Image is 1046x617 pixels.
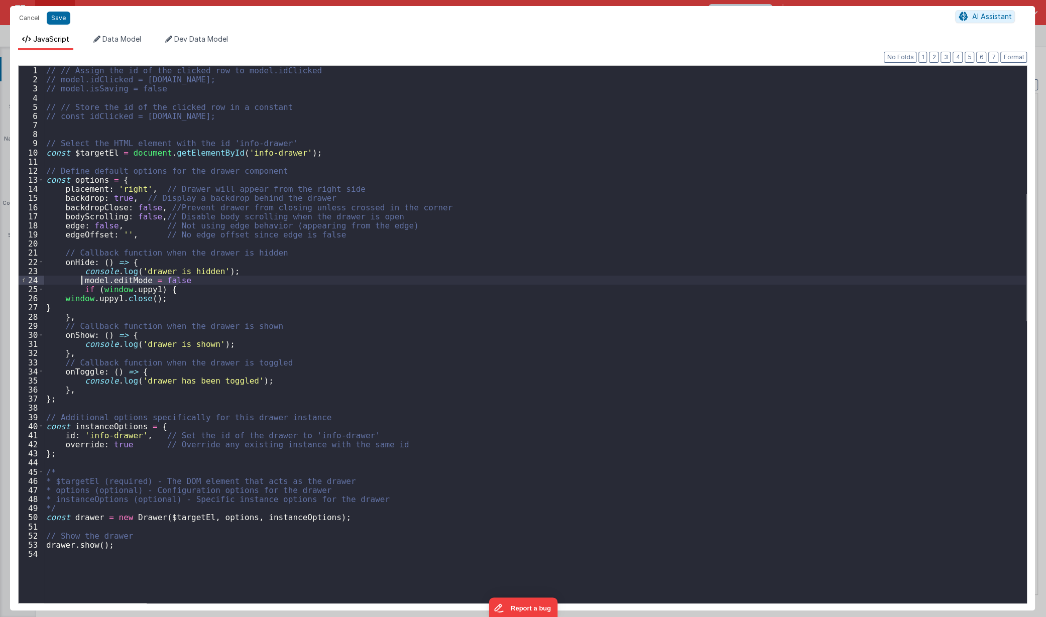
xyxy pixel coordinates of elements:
[19,120,44,130] div: 7
[19,431,44,440] div: 41
[19,531,44,540] div: 52
[19,385,44,394] div: 36
[19,321,44,330] div: 29
[19,476,44,485] div: 46
[941,52,951,63] button: 3
[19,549,44,558] div: 54
[884,52,916,63] button: No Folds
[19,513,44,522] div: 50
[19,193,44,202] div: 15
[19,267,44,276] div: 23
[929,52,939,63] button: 2
[19,285,44,294] div: 25
[19,376,44,385] div: 35
[19,248,44,257] div: 21
[19,184,44,193] div: 14
[19,358,44,367] div: 33
[988,52,998,63] button: 7
[19,449,44,458] div: 43
[965,52,974,63] button: 5
[19,312,44,321] div: 28
[19,403,44,412] div: 38
[19,212,44,221] div: 17
[19,84,44,93] div: 3
[19,157,44,166] div: 11
[19,258,44,267] div: 22
[955,10,1015,23] button: AI Assistant
[19,139,44,148] div: 9
[19,394,44,403] div: 37
[19,75,44,84] div: 2
[976,52,986,63] button: 6
[19,495,44,504] div: 48
[19,440,44,449] div: 42
[19,540,44,549] div: 53
[918,52,927,63] button: 1
[1000,52,1027,63] button: Format
[19,102,44,111] div: 5
[47,12,70,25] button: Save
[19,458,44,467] div: 44
[19,66,44,75] div: 1
[19,339,44,348] div: 31
[19,294,44,303] div: 26
[19,485,44,495] div: 47
[19,111,44,120] div: 6
[19,239,44,248] div: 20
[19,303,44,312] div: 27
[14,11,44,25] button: Cancel
[102,35,141,43] span: Data Model
[19,348,44,357] div: 32
[19,230,44,239] div: 19
[972,12,1011,21] span: AI Assistant
[19,367,44,376] div: 34
[19,203,44,212] div: 16
[19,504,44,513] div: 49
[19,148,44,157] div: 10
[19,330,44,339] div: 30
[19,166,44,175] div: 12
[33,35,69,43] span: JavaScript
[19,422,44,431] div: 40
[19,276,44,285] div: 24
[174,35,228,43] span: Dev Data Model
[19,467,44,476] div: 45
[19,413,44,422] div: 39
[19,175,44,184] div: 13
[19,93,44,102] div: 4
[953,52,963,63] button: 4
[19,522,44,531] div: 51
[19,130,44,139] div: 8
[19,221,44,230] div: 18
